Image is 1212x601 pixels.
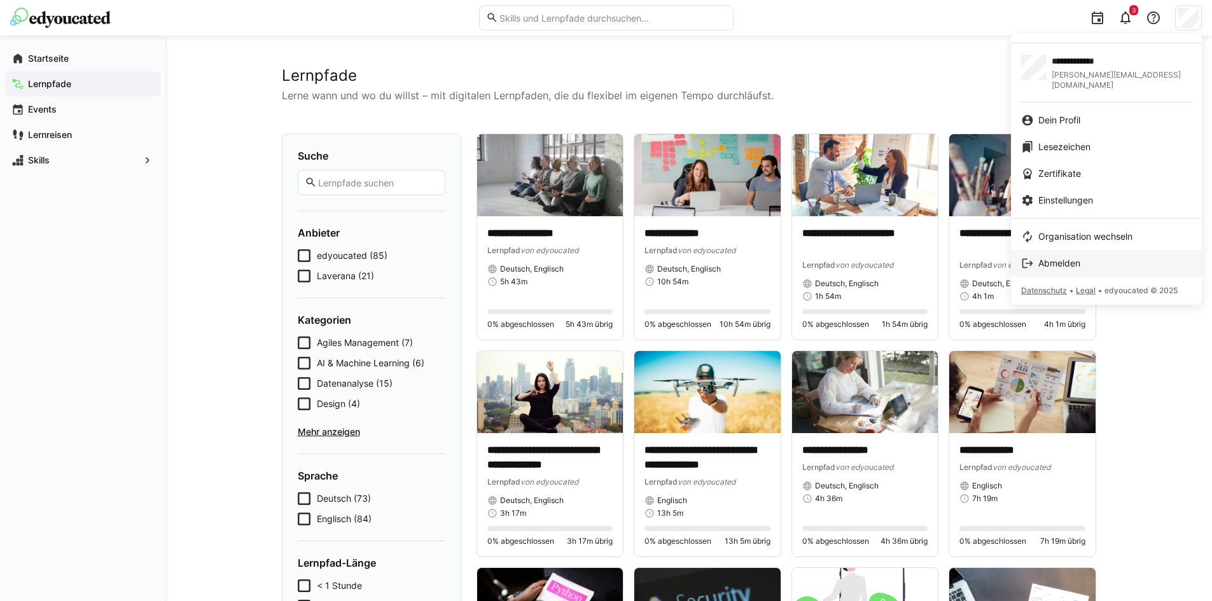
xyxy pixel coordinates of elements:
[1038,114,1080,127] span: Dein Profil
[1038,167,1081,180] span: Zertifikate
[1038,141,1090,153] span: Lesezeichen
[1038,257,1080,270] span: Abmelden
[1021,286,1067,295] span: Datenschutz
[1052,70,1192,90] span: [PERSON_NAME][EMAIL_ADDRESS][DOMAIN_NAME]
[1069,286,1073,295] span: •
[1076,286,1096,295] span: Legal
[1098,286,1102,295] span: •
[1104,286,1178,295] span: edyoucated © 2025
[1038,230,1132,243] span: Organisation wechseln
[1038,194,1093,207] span: Einstellungen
